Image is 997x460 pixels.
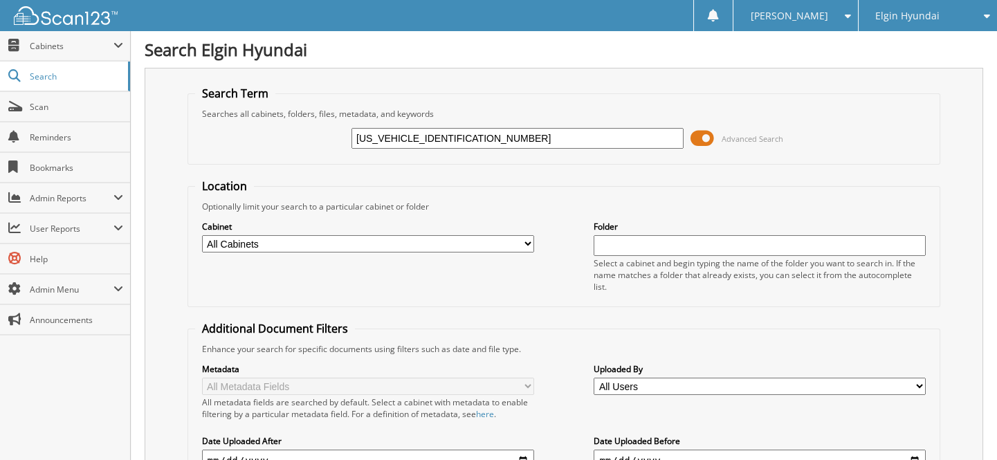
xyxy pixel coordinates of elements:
legend: Location [195,178,254,194]
label: Cabinet [202,221,534,232]
div: Optionally limit your search to a particular cabinet or folder [195,201,933,212]
div: Select a cabinet and begin typing the name of the folder you want to search in. If the name match... [594,257,926,293]
span: Reminders [30,131,123,143]
legend: Search Term [195,86,275,101]
span: Advanced Search [722,134,783,144]
label: Metadata [202,363,534,375]
span: Announcements [30,314,123,326]
a: here [476,408,494,420]
span: Elgin Hyundai [875,12,940,20]
span: Bookmarks [30,162,123,174]
img: scan123-logo-white.svg [14,6,118,25]
div: All metadata fields are searched by default. Select a cabinet with metadata to enable filtering b... [202,396,534,420]
legend: Additional Document Filters [195,321,355,336]
span: Scan [30,101,123,113]
span: Cabinets [30,40,113,52]
label: Folder [594,221,926,232]
h1: Search Elgin Hyundai [145,38,983,61]
label: Date Uploaded Before [594,435,926,447]
label: Uploaded By [594,363,926,375]
span: [PERSON_NAME] [751,12,828,20]
span: Admin Reports [30,192,113,204]
span: User Reports [30,223,113,234]
label: Date Uploaded After [202,435,534,447]
div: Searches all cabinets, folders, files, metadata, and keywords [195,108,933,120]
span: Help [30,253,123,265]
span: Admin Menu [30,284,113,295]
span: Search [30,71,121,82]
div: Enhance your search for specific documents using filters such as date and file type. [195,343,933,355]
